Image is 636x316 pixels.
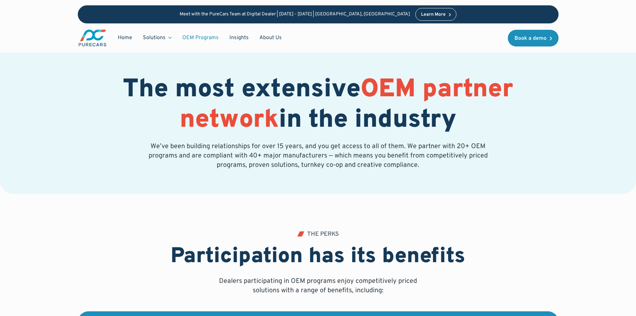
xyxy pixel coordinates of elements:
p: We’ve been building relationships for over 15 years, and you get access to all of them. We partne... [147,142,489,170]
div: THE PERKS [307,231,339,237]
img: purecars logo [78,29,107,47]
a: Insights [224,31,254,44]
span: OEM partner network [180,74,513,136]
div: Solutions [143,34,166,41]
a: About Us [254,31,287,44]
a: Book a demo [508,30,559,46]
a: Home [113,31,138,44]
p: Meet with the PureCars Team at Digital Dealer | [DATE] - [DATE] | [GEOGRAPHIC_DATA], [GEOGRAPHIC_... [180,12,410,17]
a: OEM Programs [177,31,224,44]
div: Solutions [138,31,177,44]
a: main [78,29,107,47]
div: Learn More [421,12,446,17]
div: Book a demo [514,36,547,41]
p: Dealers participating in OEM programs enjoy competitively priced solutions with a range of benefi... [217,277,420,295]
h2: Participation has its benefits [171,244,465,270]
h1: The most extensive in the industry [78,75,559,136]
a: Learn More [415,8,457,21]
